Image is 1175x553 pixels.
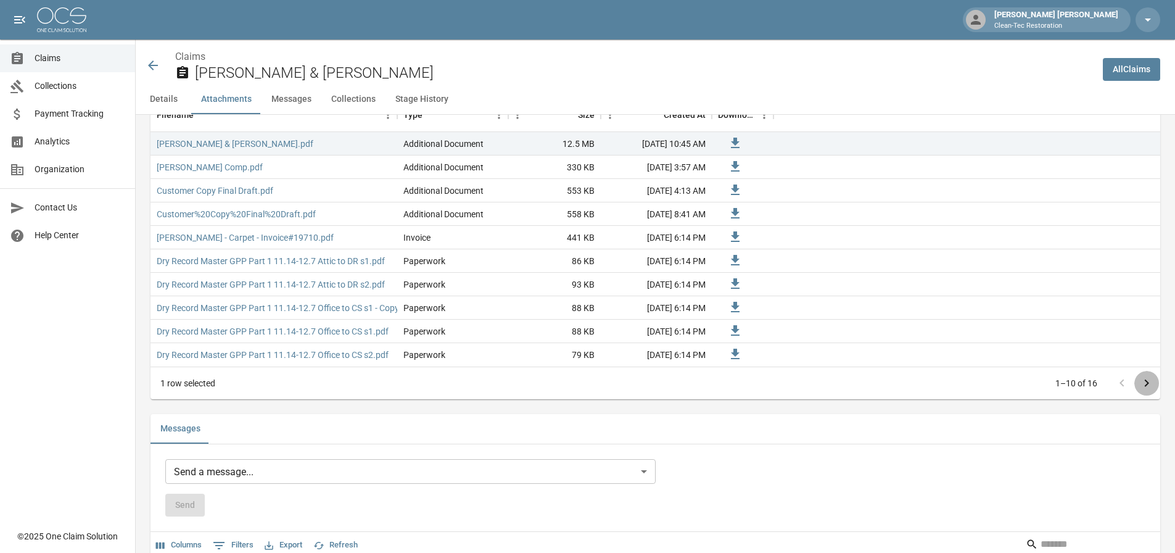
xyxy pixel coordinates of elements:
[35,107,125,120] span: Payment Tracking
[403,349,445,361] div: Paperwork
[157,325,389,338] a: Dry Record Master GPP Part 1 11.14-12.7 Office to CS s1.pdf
[403,208,484,220] div: Additional Document
[403,185,484,197] div: Additional Document
[403,278,445,291] div: Paperwork
[601,132,712,156] div: [DATE] 10:45 AM
[1055,377,1097,389] p: 1–10 of 16
[157,161,263,173] a: [PERSON_NAME] Comp.pdf
[1103,58,1160,81] a: AllClaims
[157,349,389,361] a: Dry Record Master GPP Part 1 11.14-12.7 Office to CS s2.pdf
[35,135,125,148] span: Analytics
[157,302,414,314] a: Dry Record Master GPP Part 1 11.14-12.7 Office to CS s1 - Copy.pdf
[136,85,1175,114] div: anchor tabs
[160,377,215,389] div: 1 row selected
[17,530,118,543] div: © 2025 One Claim Solution
[601,249,712,273] div: [DATE] 6:14 PM
[157,208,316,220] a: Customer%20Copy%20Final%20Draft.pdf
[508,202,601,226] div: 558 KB
[989,9,1123,31] div: [PERSON_NAME] [PERSON_NAME]
[508,343,601,367] div: 79 KB
[403,255,445,267] div: Paperwork
[37,7,86,32] img: ocs-logo-white-transparent.png
[195,64,1093,82] h2: [PERSON_NAME] & [PERSON_NAME]
[165,459,656,484] div: Send a message...
[35,201,125,214] span: Contact Us
[508,226,601,249] div: 441 KB
[508,273,601,296] div: 93 KB
[601,320,712,343] div: [DATE] 6:14 PM
[35,163,125,176] span: Organization
[508,132,601,156] div: 12.5 MB
[136,85,191,114] button: Details
[1134,371,1159,396] button: Go to next page
[262,85,321,114] button: Messages
[403,325,445,338] div: Paperwork
[508,179,601,202] div: 553 KB
[403,302,445,314] div: Paperwork
[157,138,313,150] a: [PERSON_NAME] & [PERSON_NAME].pdf
[157,255,385,267] a: Dry Record Master GPP Part 1 11.14-12.7 Attic to DR s1.pdf
[157,278,385,291] a: Dry Record Master GPP Part 1 11.14-12.7 Attic to DR s2.pdf
[403,231,431,244] div: Invoice
[157,231,334,244] a: [PERSON_NAME] - Carpet - Invoice#19710.pdf
[35,52,125,65] span: Claims
[157,185,273,197] a: Customer Copy Final Draft.pdf
[321,85,385,114] button: Collections
[601,343,712,367] div: [DATE] 6:14 PM
[994,21,1118,31] p: Clean-Tec Restoration
[175,51,205,62] a: Claims
[7,7,32,32] button: open drawer
[150,414,210,444] button: Messages
[385,85,458,114] button: Stage History
[508,296,601,320] div: 88 KB
[601,273,712,296] div: [DATE] 6:14 PM
[191,85,262,114] button: Attachments
[35,229,125,242] span: Help Center
[175,49,1093,64] nav: breadcrumb
[508,249,601,273] div: 86 KB
[601,179,712,202] div: [DATE] 4:13 AM
[601,226,712,249] div: [DATE] 6:14 PM
[508,320,601,343] div: 88 KB
[601,156,712,179] div: [DATE] 3:57 AM
[403,138,484,150] div: Additional Document
[601,202,712,226] div: [DATE] 8:41 AM
[601,296,712,320] div: [DATE] 6:14 PM
[35,80,125,93] span: Collections
[150,414,1160,444] div: related-list tabs
[403,161,484,173] div: Additional Document
[508,156,601,179] div: 330 KB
